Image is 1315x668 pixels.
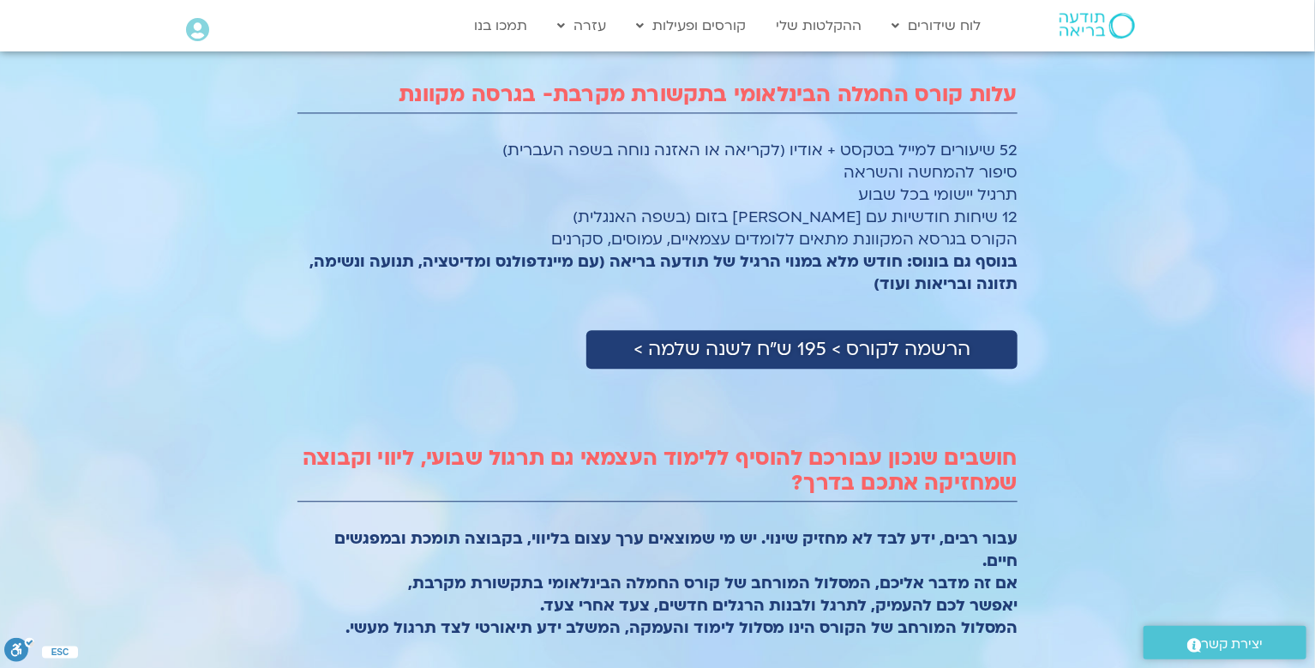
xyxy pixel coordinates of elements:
span: הקורס בגרסא המקוונת מתאים ללומדים עצמאיים, עמוסים, סקרנים [309,229,1018,295]
img: תודעה בריאה [1060,13,1135,39]
h2: חושבים שנכון עבורכם להוסיף ללימוד העצמאי גם תרגול שבועי, ליווי וקבוצה שמחזיקה אתכם בדרך? [297,446,1018,496]
strong: בנוסף גם בונוס: חודש מלא במנוי הרגיל של תודעה בריאה (עם מיינדפולנס ומדיטציה, תנועה ונשימה, תזונה ... [309,251,1018,295]
a: לוח שידורים [883,9,989,42]
a: ההקלטות שלי [767,9,870,42]
h2: עלות קורס החמלה הבינלאומי בתקשורת מקרבת- בגרסה מקוונת [297,82,1018,107]
a: עזרה [549,9,615,42]
a: תמכו בנו [465,9,536,42]
strong: עבור רבים, ידע לבד לא מחזיק שינוי. יש מי שמוצאים ערך עצום בליווי, בקבוצה תומכת ובמפגשים חיים. אם ... [334,528,1018,639]
span: יצירת קשר [1202,633,1264,656]
a: קורסים ופעילות [627,9,754,42]
span: הרשמה לקורס > 195 ש״ח לשנה שלמה > [633,339,970,360]
span: 52 שיעורים למייל בטקסט + אודיו (לקריאה או האזנה נוחה בשפה העברית) [502,140,1018,161]
span: תרגיל יישומי בכל שבוע [858,184,1018,206]
a: יצירת קשר [1144,626,1306,659]
a: הרשמה לקורס > 195 ש״ח לשנה שלמה > [586,330,1018,369]
span: 12 שיחות חודשיות עם [PERSON_NAME] בזום (בשפה האנגלית) [573,207,1018,228]
span: סיפור להמחשה והשראה [844,162,1018,184]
